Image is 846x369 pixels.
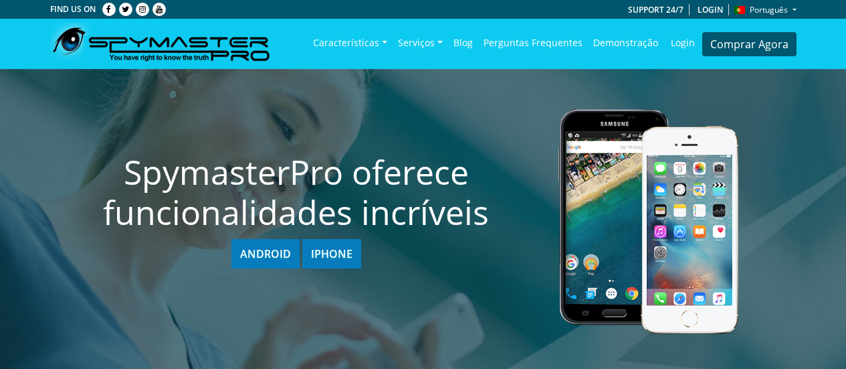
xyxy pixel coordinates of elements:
[50,1,96,18] p: Find us on
[50,22,270,66] img: SpymasterPro
[623,4,690,15] a: Support 24/7
[692,4,729,15] a: Login
[231,239,300,269] a: Android
[702,32,797,56] a: Comprar Agora
[302,239,361,269] a: iPhone
[448,23,478,62] a: Blog
[750,4,788,15] span: Português
[50,152,542,232] h6: SpymasterPro oferece funcionalidades incríveis
[588,23,663,62] a: Demonstração
[478,23,588,62] a: Perguntas frequentes
[734,1,796,19] button: Português
[663,23,702,62] a: Login
[308,23,393,65] a: Características
[393,23,448,65] a: Serviços
[558,109,739,335] img: img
